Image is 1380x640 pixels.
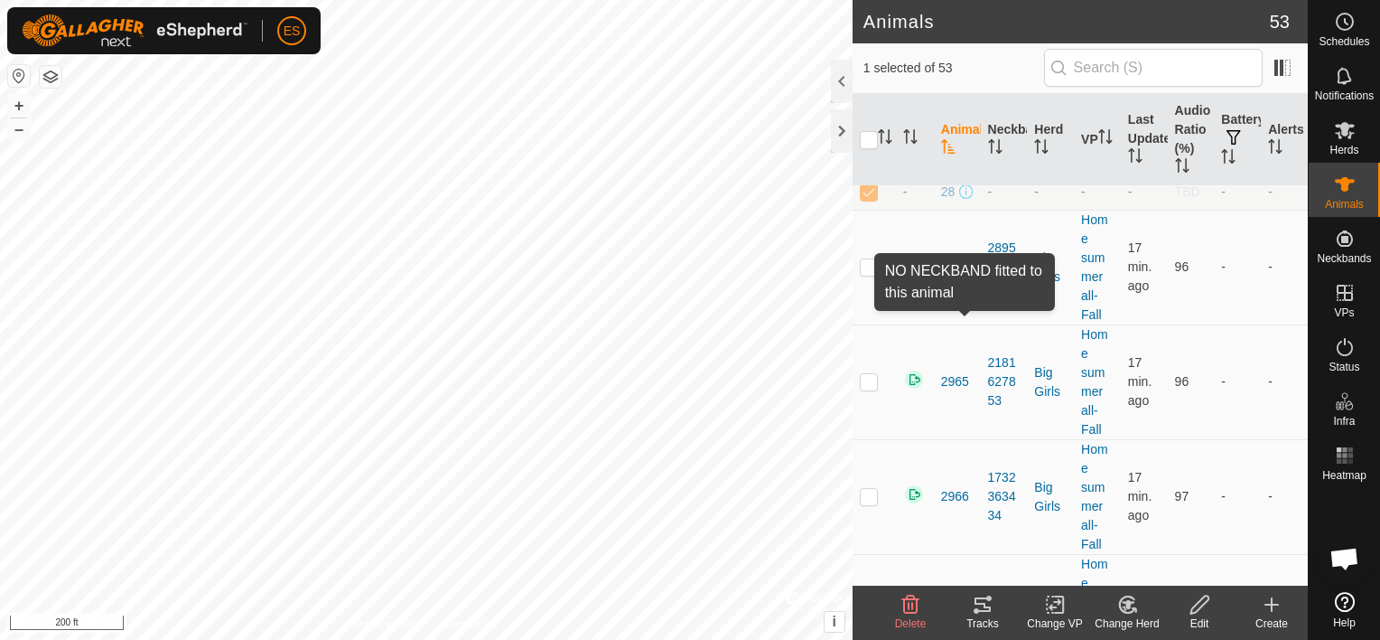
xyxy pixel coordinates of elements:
a: Contact Us [444,616,498,633]
span: ES [284,22,301,41]
span: Schedules [1319,36,1369,47]
img: returning on [903,254,925,276]
div: Edit [1163,616,1235,632]
span: 1 selected of 53 [863,59,1044,78]
th: VP [1074,94,1121,186]
span: 96 [1175,374,1189,389]
span: Status [1329,362,1359,372]
span: 2964 [941,258,969,277]
div: Open chat [1318,532,1372,586]
a: Privacy Policy [355,616,423,633]
td: - [1261,439,1308,554]
td: - [1261,210,1308,325]
span: 96 [1175,259,1189,274]
p-sorticon: Activate to sort [1098,132,1113,146]
span: i [833,614,836,629]
td: - [1214,210,1261,325]
p-sorticon: Activate to sort [1221,152,1235,166]
a: Home summer all-Fall [1081,442,1108,551]
th: Alerts [1261,94,1308,186]
h2: Animals [863,11,1270,33]
span: VPs [1334,307,1354,318]
p-sorticon: Activate to sort [1034,142,1049,156]
th: Animal [934,94,981,186]
span: 2966 [941,487,969,506]
span: Infra [1333,416,1355,427]
div: 1732363434 [988,468,1021,525]
div: 2181627853 [988,353,1021,410]
span: 53 [1270,8,1290,35]
p-sorticon: Activate to sort [1268,142,1282,156]
img: returning on [903,484,925,505]
div: Big Girls [1034,478,1067,516]
div: 2895932955 [988,239,1021,296]
span: TBD [1175,184,1200,199]
button: + [8,95,30,117]
div: Big Girls [1034,363,1067,401]
span: 97 [1175,489,1189,504]
td: - [1261,325,1308,439]
span: - [903,184,908,199]
p-sorticon: Activate to sort [903,132,918,146]
a: Help [1309,585,1380,635]
a: Home summer all-Fall [1081,327,1108,437]
img: returning on [903,369,925,391]
span: Sep 28, 2025, 10:07 AM [1128,240,1152,293]
a: Home summer all-Fall [1081,212,1108,322]
p-sorticon: Activate to sort [988,142,1002,156]
p-sorticon: Activate to sort [878,132,892,146]
button: Reset Map [8,65,30,87]
th: Neckband [981,94,1028,186]
td: - [1214,174,1261,210]
th: Battery [1214,94,1261,186]
div: 3242977764 [988,583,1021,640]
th: Last Updated [1121,94,1168,186]
input: Search (S) [1044,49,1263,87]
span: 28 [941,183,956,202]
span: Herds [1329,145,1358,155]
div: Change VP [1019,616,1091,632]
span: - [1128,184,1133,199]
span: Heatmap [1322,470,1366,481]
p-sorticon: Activate to sort [1175,161,1189,175]
div: Tracks [946,616,1019,632]
p-sorticon: Activate to sort [941,142,956,156]
button: i [825,612,844,632]
button: – [8,118,30,140]
span: Animals [1325,199,1364,210]
span: Sep 28, 2025, 10:07 AM [1128,585,1152,637]
span: Sep 28, 2025, 10:06 AM [1128,470,1152,522]
td: - [1261,174,1308,210]
th: Herd [1027,94,1074,186]
span: Notifications [1315,90,1374,101]
button: Map Layers [40,66,61,88]
span: 2965 [941,372,969,391]
span: Delete [895,617,927,630]
app-display-virtual-paddock-transition: - [1081,184,1086,199]
span: Sep 28, 2025, 10:06 AM [1128,355,1152,408]
th: Audio Ratio (%) [1168,94,1215,186]
p-sorticon: Activate to sort [1128,151,1142,165]
div: Create [1235,616,1308,632]
div: - [988,183,1021,202]
div: Change Herd [1091,616,1163,632]
span: Help [1333,617,1356,628]
td: - [1214,325,1261,439]
div: Big Girls [1034,249,1067,287]
div: - [1034,183,1067,202]
img: Gallagher Logo [22,14,247,47]
td: - [1214,439,1261,554]
span: Neckbands [1317,253,1371,264]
